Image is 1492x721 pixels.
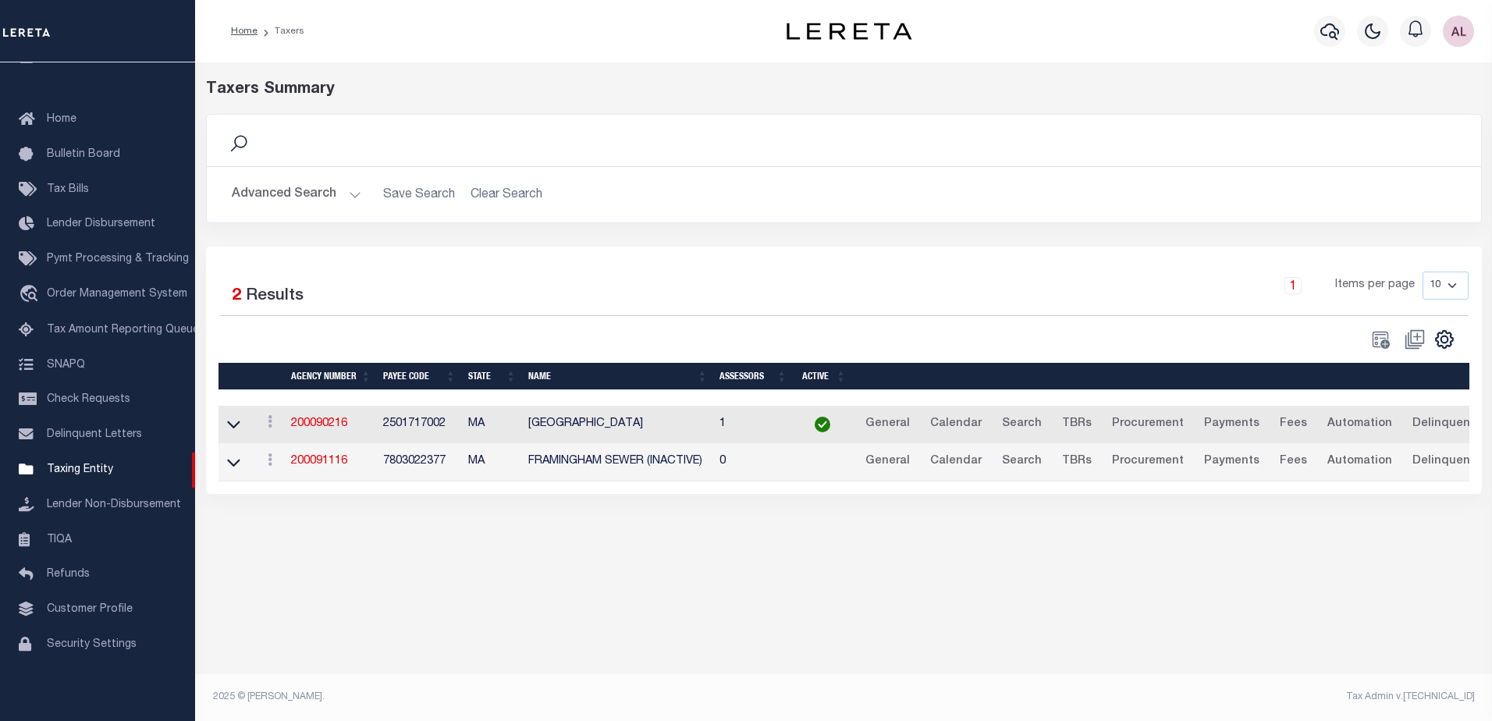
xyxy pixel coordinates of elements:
[1320,449,1399,474] a: Automation
[231,27,258,36] a: Home
[258,24,304,38] li: Taxers
[858,412,917,437] a: General
[47,289,187,300] span: Order Management System
[377,406,461,444] td: 2501717002
[201,690,844,704] div: 2025 © [PERSON_NAME].
[47,114,76,125] span: Home
[285,363,377,390] th: Agency Number: activate to sort column ascending
[47,218,155,229] span: Lender Disbursement
[995,412,1049,437] a: Search
[713,443,793,481] td: 0
[232,288,241,304] span: 2
[923,449,989,474] a: Calendar
[462,363,522,390] th: State: activate to sort column ascending
[47,604,133,615] span: Customer Profile
[462,443,522,481] td: MA
[1197,449,1266,474] a: Payments
[246,284,304,309] label: Results
[1055,449,1099,474] a: TBRs
[47,429,142,440] span: Delinquent Letters
[1405,449,1490,474] a: Delinquency
[1055,412,1099,437] a: TBRs
[815,417,830,432] img: check-icon-green.svg
[995,449,1049,474] a: Search
[47,464,113,475] span: Taxing Entity
[47,359,85,370] span: SNAPQ
[462,406,522,444] td: MA
[1273,449,1314,474] a: Fees
[47,499,181,510] span: Lender Non-Disbursement
[713,363,793,390] th: Assessors: activate to sort column ascending
[1284,277,1302,294] a: 1
[858,449,917,474] a: General
[1105,412,1191,437] a: Procurement
[522,443,713,481] td: FRAMINGHAM SEWER (INACTIVE)
[793,363,852,390] th: Active: activate to sort column ascending
[47,639,137,650] span: Security Settings
[1105,449,1191,474] a: Procurement
[1197,412,1266,437] a: Payments
[787,23,911,40] img: logo-dark.svg
[1273,412,1314,437] a: Fees
[47,534,72,545] span: TIQA
[522,363,713,390] th: Name: activate to sort column ascending
[47,394,130,405] span: Check Requests
[1335,277,1415,294] span: Items per page
[713,406,793,444] td: 1
[206,78,1157,101] div: Taxers Summary
[923,412,989,437] a: Calendar
[47,325,199,336] span: Tax Amount Reporting Queue
[1405,412,1490,437] a: Delinquency
[377,363,462,390] th: Payee Code: activate to sort column ascending
[47,254,189,265] span: Pymt Processing & Tracking
[522,406,713,444] td: [GEOGRAPHIC_DATA]
[377,443,461,481] td: 7803022377
[291,418,347,429] a: 200090216
[47,149,120,160] span: Bulletin Board
[855,690,1475,704] div: Tax Admin v.[TECHNICAL_ID]
[47,569,90,580] span: Refunds
[232,179,361,210] button: Advanced Search
[47,184,89,195] span: Tax Bills
[19,285,44,305] i: travel_explore
[291,456,347,467] a: 200091116
[1320,412,1399,437] a: Automation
